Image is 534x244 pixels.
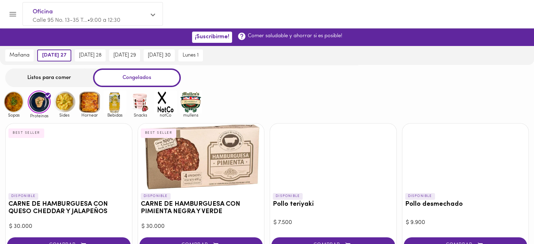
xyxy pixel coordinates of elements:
[78,113,101,117] span: Hornear
[79,52,101,59] span: [DATE] 28
[78,91,101,113] img: Hornear
[195,34,229,40] span: ¡Suscribirme!
[141,201,262,216] h3: CARNE DE HAMBURGUESA CON PIMIENTA NEGRA Y VERDE
[8,193,38,199] p: DISPONIBLE
[104,91,126,113] img: Bebidas
[9,52,29,59] span: mañana
[273,201,394,208] h3: Pollo teriyaki
[109,50,140,61] button: [DATE] 29
[183,52,199,59] span: lunes 1
[104,113,126,117] span: Bebidas
[406,219,525,227] div: $ 9.900
[402,124,529,190] div: Pollo desmechado
[144,50,175,61] button: [DATE] 30
[138,124,264,190] div: CARNE DE HAMBURGUESA CON PIMIENTA NEGRA Y VERDE
[141,128,177,138] div: BEST SELLER
[93,68,181,87] div: Congelados
[129,113,152,117] span: Snacks
[192,32,232,42] button: ¡Suscribirme!
[42,52,66,59] span: [DATE] 27
[53,91,76,113] img: Sides
[493,203,527,237] iframe: Messagebird Livechat Widget
[2,113,25,117] span: Sopas
[5,68,93,87] div: Listos para comer
[5,50,34,61] button: mañana
[53,113,76,117] span: Sides
[6,124,132,190] div: CARNE DE HAMBURGUESA CON QUESO CHEDDAR Y JALAPEÑOS
[179,91,202,113] img: mullens
[8,128,44,138] div: BEST SELLER
[154,113,177,117] span: notCo
[33,7,146,17] span: Oficina
[28,91,51,113] img: Proteinas
[179,113,202,117] span: mullens
[4,6,21,23] button: Menu
[129,91,152,113] img: Snacks
[75,50,106,61] button: [DATE] 28
[141,223,261,231] div: $ 30.000
[113,52,136,59] span: [DATE] 29
[2,91,25,113] img: Sopas
[8,201,129,216] h3: CARNE DE HAMBURGUESA CON QUESO CHEDDAR Y JALAPEÑOS
[405,201,526,208] h3: Pollo desmechado
[33,18,120,23] span: Calle 95 No. 13-35 T... • 9:00 a 12:30
[405,193,435,199] p: DISPONIBLE
[273,193,303,199] p: DISPONIBLE
[28,113,51,118] span: Proteinas
[148,52,171,59] span: [DATE] 30
[37,50,71,61] button: [DATE] 27
[9,223,128,231] div: $ 30.000
[248,32,342,40] p: Comer saludable y ahorrar si es posible!
[141,193,171,199] p: DISPONIBLE
[154,91,177,113] img: notCo
[273,219,393,227] div: $ 7.500
[270,124,396,190] div: Pollo teriyaki
[178,50,203,61] button: lunes 1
